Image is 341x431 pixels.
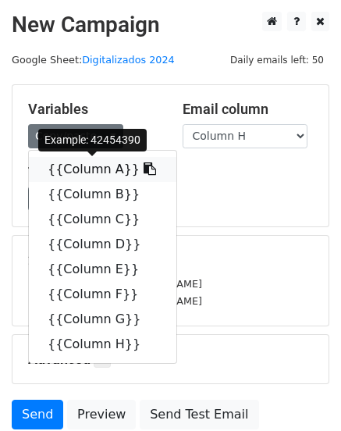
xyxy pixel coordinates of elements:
a: Send [12,400,63,429]
div: Example: 42454390 [38,129,147,151]
small: [EMAIL_ADDRESS][DOMAIN_NAME] [28,295,202,307]
a: {{Column B}} [29,182,176,207]
small: [EMAIL_ADDRESS][DOMAIN_NAME] [28,278,202,290]
a: {{Column A}} [29,157,176,182]
h5: Email column [183,101,314,118]
a: {{Column G}} [29,307,176,332]
h5: Variables [28,101,159,118]
a: {{Column H}} [29,332,176,357]
a: Digitalizados 2024 [82,54,174,66]
iframe: Chat Widget [263,356,341,431]
a: Send Test Email [140,400,258,429]
a: Preview [67,400,136,429]
a: {{Column E}} [29,257,176,282]
div: Widget de chat [263,356,341,431]
span: Daily emails left: 50 [225,52,329,69]
a: {{Column D}} [29,232,176,257]
a: Daily emails left: 50 [225,54,329,66]
small: Google Sheet: [12,54,175,66]
a: {{Column C}} [29,207,176,232]
a: {{Column F}} [29,282,176,307]
a: Copy/paste... [28,124,123,148]
h2: New Campaign [12,12,329,38]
